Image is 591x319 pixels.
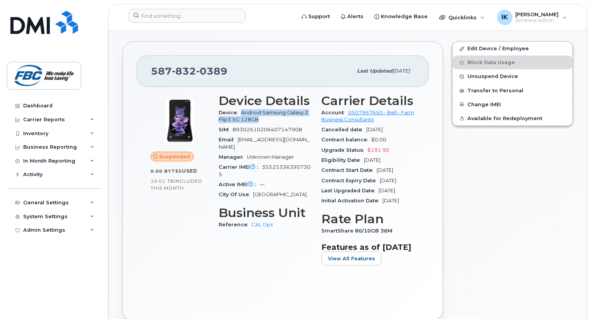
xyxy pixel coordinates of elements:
[160,153,190,160] span: Suspended
[467,115,542,121] span: Available for Redeployment
[219,137,309,149] span: [EMAIL_ADDRESS][DOMAIN_NAME]
[321,94,415,108] h3: Carrier Details
[321,127,366,132] span: Cancelled date
[219,206,312,220] h3: Business Unit
[453,84,572,98] button: Transfer to Personal
[321,228,396,234] span: SmartShare 80/10GB 36M
[196,65,228,77] span: 0389
[219,192,253,197] span: City Of Use
[251,222,273,227] a: CAL Ops
[253,192,307,197] span: [GEOGRAPHIC_DATA]
[321,252,382,266] button: View All Features
[157,98,203,144] img: image20231002-3703462-qtoh0t.jpeg
[381,13,428,20] span: Knowledge Base
[321,198,382,204] span: Initial Activation Date
[321,137,371,143] span: Contract balance
[151,178,202,191] span: included this month
[321,178,380,183] span: Contract Expiry Date
[335,9,369,24] a: Alerts
[219,154,247,160] span: Manager
[219,94,312,108] h3: Device Details
[364,157,380,163] span: [DATE]
[219,222,251,227] span: Reference
[382,198,399,204] span: [DATE]
[247,154,294,160] span: Unknown Manager
[308,13,330,20] span: Support
[321,110,414,122] a: 0507967650 - Bell - Farm Business Consultants
[296,9,335,24] a: Support
[233,127,302,132] span: 89302610206407147908
[467,74,518,80] span: Unsuspend Device
[516,17,559,24] span: Wireless Admin
[219,182,260,187] span: Active IMEI
[453,98,572,112] button: Change IMEI
[347,13,363,20] span: Alerts
[453,112,572,126] button: Available for Redeployment
[492,10,572,25] div: Ibrahim Kabir
[151,178,174,184] span: 10.01 TB
[321,243,415,252] h3: Features as of [DATE]
[182,168,197,174] span: used
[366,127,383,132] span: [DATE]
[321,167,377,173] span: Contract Start Date
[448,14,477,20] span: Quicklinks
[453,56,572,70] button: Block Data Usage
[129,9,246,23] input: Find something...
[453,42,572,56] a: Edit Device / Employee
[321,110,348,115] span: Account
[321,188,379,193] span: Last Upgraded Date
[453,70,572,83] button: Unsuspend Device
[501,13,508,22] span: IK
[219,127,233,132] span: SIM
[328,255,375,262] span: View All Features
[516,11,559,17] span: [PERSON_NAME]
[321,147,367,153] span: Upgrade Status
[260,182,265,187] span: —
[379,188,395,193] span: [DATE]
[380,178,396,183] span: [DATE]
[357,68,392,74] span: Last updated
[151,65,228,77] span: 587
[392,68,410,74] span: [DATE]
[219,110,308,122] span: Android Samsung Galaxy Z Flip3 5G 128GB
[151,168,182,174] span: 0.00 Bytes
[219,137,238,143] span: Email
[434,10,490,25] div: Quicklinks
[219,110,241,115] span: Device
[321,212,415,226] h3: Rate Plan
[367,147,389,153] span: $191.90
[321,157,364,163] span: Eligibility Date
[172,65,196,77] span: 832
[377,167,393,173] span: [DATE]
[369,9,433,24] a: Knowledge Base
[219,164,262,170] span: Carrier IMEI
[371,137,386,143] span: $0.00
[219,164,311,177] span: 355253363957305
